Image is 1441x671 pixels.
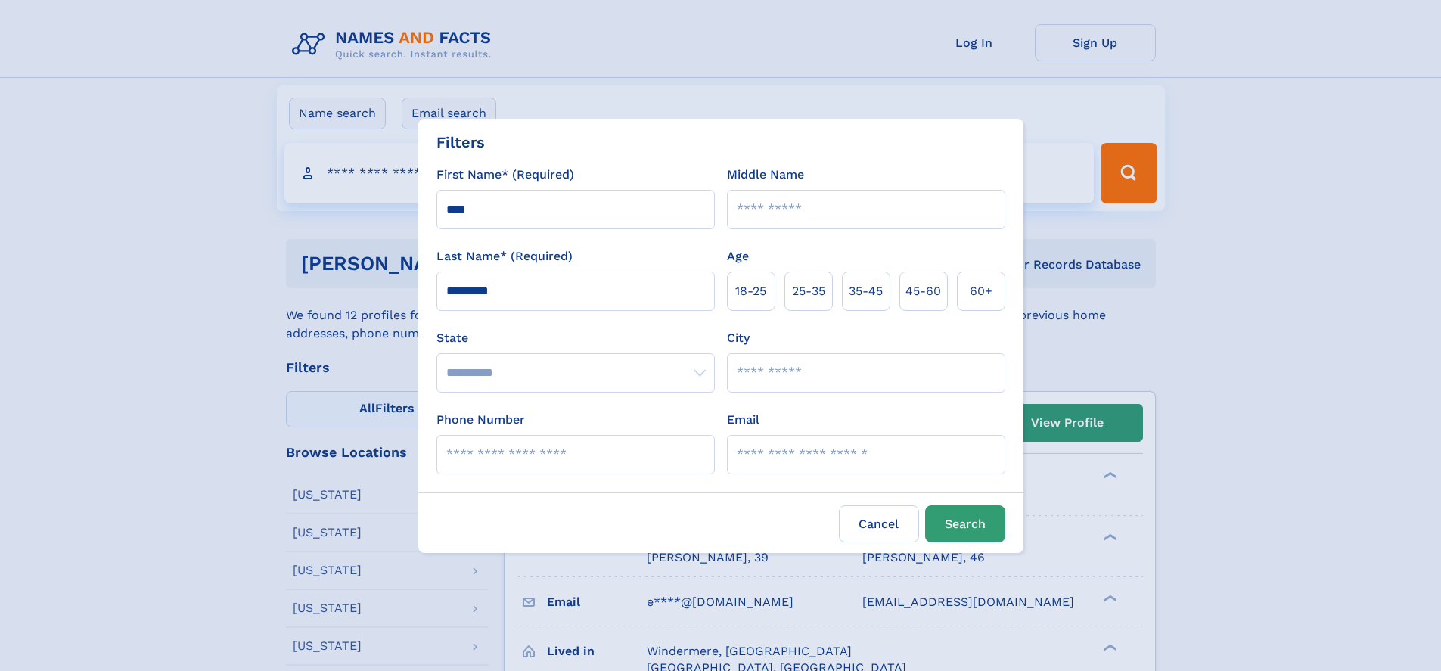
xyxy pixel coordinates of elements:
label: Middle Name [727,166,804,184]
label: State [436,329,715,347]
label: Age [727,247,749,266]
span: 25‑35 [792,282,825,300]
span: 18‑25 [735,282,766,300]
label: Cancel [839,505,919,542]
span: 45‑60 [905,282,941,300]
label: City [727,329,750,347]
span: 60+ [970,282,992,300]
label: Last Name* (Required) [436,247,573,266]
div: Filters [436,131,485,154]
span: 35‑45 [849,282,883,300]
button: Search [925,505,1005,542]
label: Email [727,411,759,429]
label: Phone Number [436,411,525,429]
label: First Name* (Required) [436,166,574,184]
